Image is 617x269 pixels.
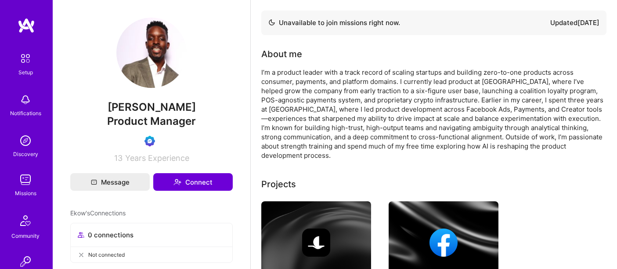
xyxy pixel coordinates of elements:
i: icon Connect [173,178,181,186]
div: I’m a product leader with a track record of scaling startups and building zero-to-one products ac... [261,68,606,160]
div: Community [11,231,40,240]
span: 0 connections [88,230,134,240]
div: Discovery [13,149,38,159]
span: Product Manager [107,115,196,127]
img: Community [15,210,36,231]
span: Not connected [88,250,125,259]
img: setup [16,49,35,68]
div: Notifications [10,109,41,118]
div: Unavailable to join missions right now. [268,18,400,28]
span: 13 [114,153,123,163]
span: Ekow's Connections [70,208,126,218]
div: Updated [DATE] [550,18,599,28]
i: icon CloseGray [78,251,85,258]
img: User Avatar [116,18,187,88]
img: Company logo [429,229,458,257]
img: logo [18,18,35,33]
div: About me [261,47,302,61]
img: discovery [17,132,34,149]
img: teamwork [17,171,34,189]
button: 0 connectionsNot connected [70,223,233,263]
button: Message [70,173,150,191]
i: icon Mail [91,179,97,185]
span: Years Experience [125,153,189,163]
div: Projects [261,178,296,191]
img: bell [17,91,34,109]
div: Setup [18,68,33,77]
img: Evaluation Call Booked [144,136,155,146]
span: [PERSON_NAME] [70,101,233,114]
img: Availability [268,19,275,26]
i: icon Collaborator [78,232,84,238]
button: Connect [153,173,233,191]
div: Missions [15,189,36,198]
img: Company logo [302,229,330,257]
